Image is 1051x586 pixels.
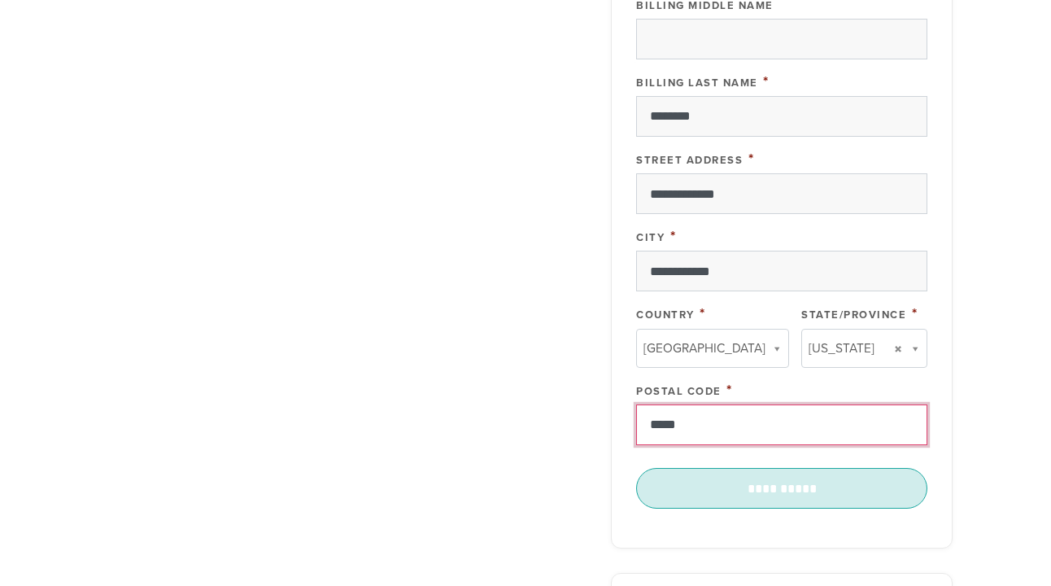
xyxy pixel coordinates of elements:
[643,338,765,359] span: [GEOGRAPHIC_DATA]
[636,77,758,90] label: Billing Last Name
[726,381,733,399] span: This field is required.
[636,308,695,321] label: Country
[636,385,722,398] label: Postal Code
[912,304,918,322] span: This field is required.
[801,308,906,321] label: State/Province
[809,338,874,359] span: [US_STATE]
[763,72,770,90] span: This field is required.
[636,154,743,167] label: Street Address
[636,329,789,368] a: [GEOGRAPHIC_DATA]
[670,227,677,245] span: This field is required.
[636,231,665,244] label: City
[801,329,927,368] a: [US_STATE]
[700,304,706,322] span: This field is required.
[748,150,755,168] span: This field is required.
